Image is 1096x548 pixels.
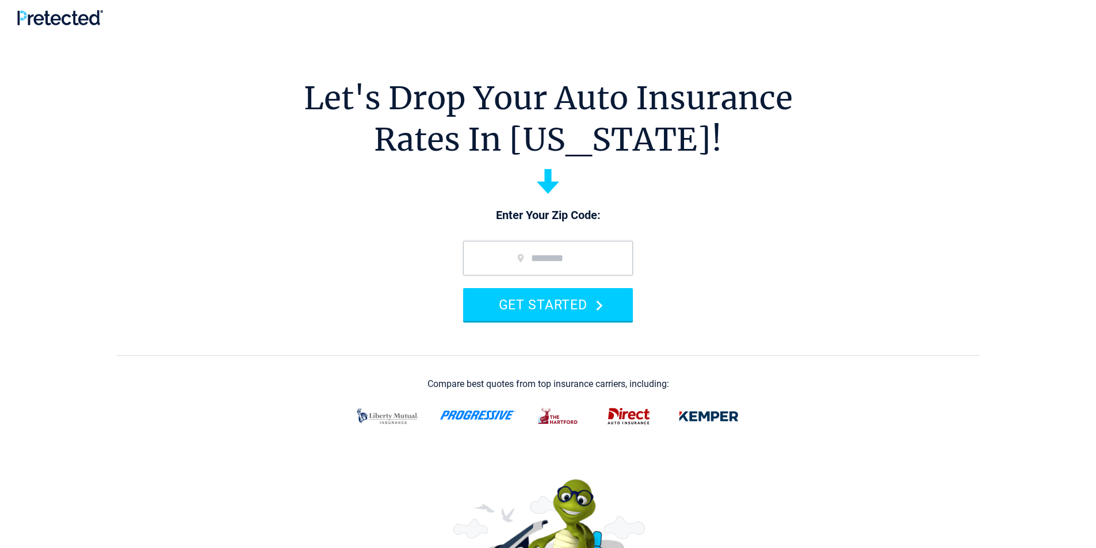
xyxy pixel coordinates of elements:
[671,401,747,431] img: kemper
[601,401,657,431] img: direct
[17,10,103,25] img: Pretected Logo
[463,241,633,275] input: zip code
[452,208,644,224] p: Enter Your Zip Code:
[304,78,793,160] h1: Let's Drop Your Auto Insurance Rates In [US_STATE]!
[530,401,587,431] img: thehartford
[427,379,669,389] div: Compare best quotes from top insurance carriers, including:
[350,401,426,431] img: liberty
[440,411,517,420] img: progressive
[463,288,633,321] button: GET STARTED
